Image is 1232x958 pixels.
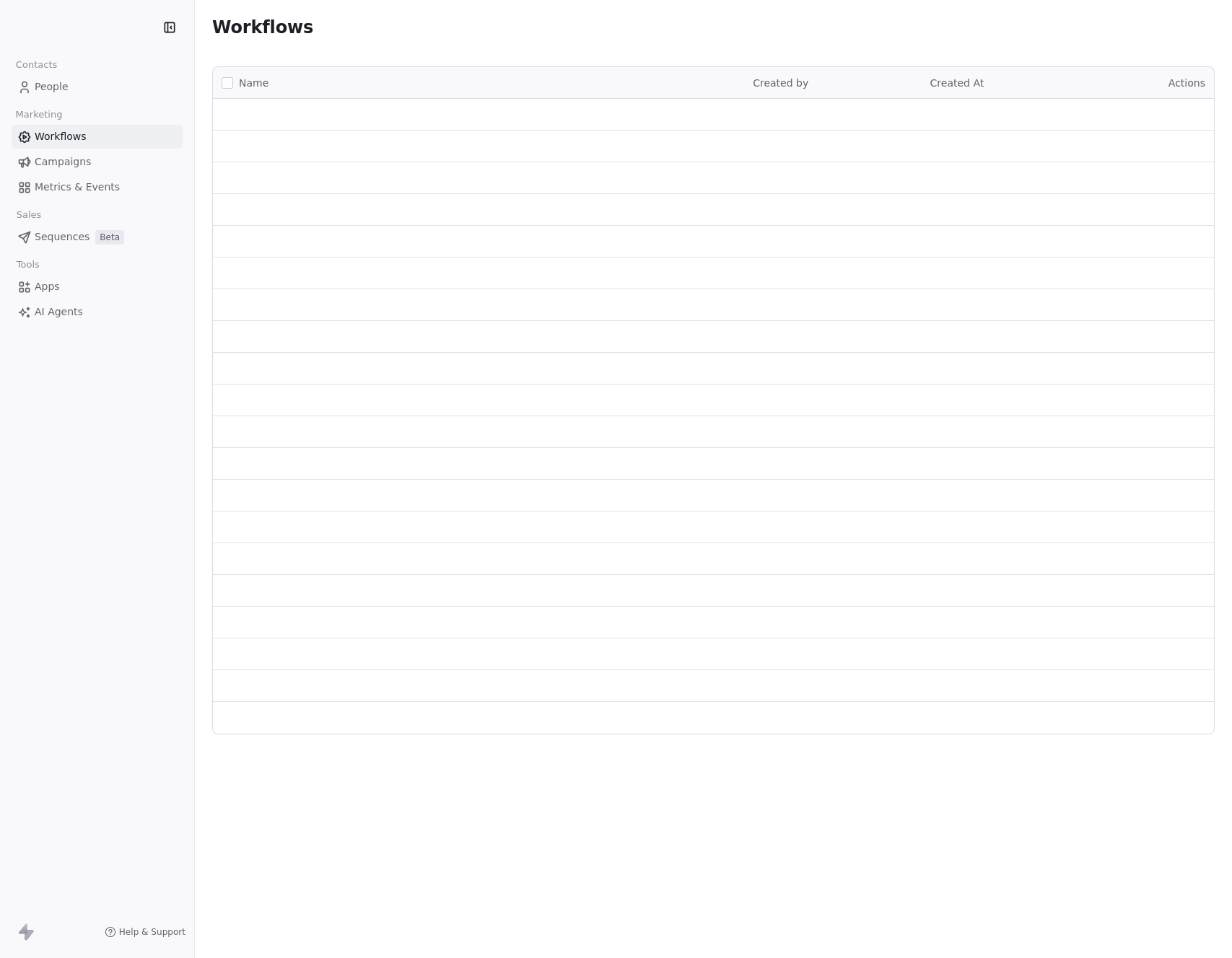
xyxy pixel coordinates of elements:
[12,300,183,324] a: AI Agents
[10,254,45,276] span: Tools
[212,17,313,38] span: Workflows
[12,275,183,299] a: Apps
[9,54,64,76] span: Contacts
[12,125,183,149] a: Workflows
[119,926,185,938] span: Help & Support
[35,79,69,95] span: People
[35,304,83,320] span: AI Agents
[35,154,91,170] span: Campaigns
[753,77,808,89] span: Created by
[12,225,183,249] a: SequencesBeta
[12,175,183,199] a: Metrics & Events
[35,279,60,294] span: Apps
[105,926,185,938] a: Help & Support
[12,150,183,174] a: Campaigns
[9,104,69,126] span: Marketing
[239,76,268,91] span: Name
[12,75,183,99] a: People
[35,180,120,195] span: Metrics & Events
[10,204,48,226] span: Sales
[95,230,124,245] span: Beta
[35,229,89,245] span: Sequences
[35,129,87,144] span: Workflows
[930,77,984,89] span: Created At
[1168,77,1205,89] span: Actions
